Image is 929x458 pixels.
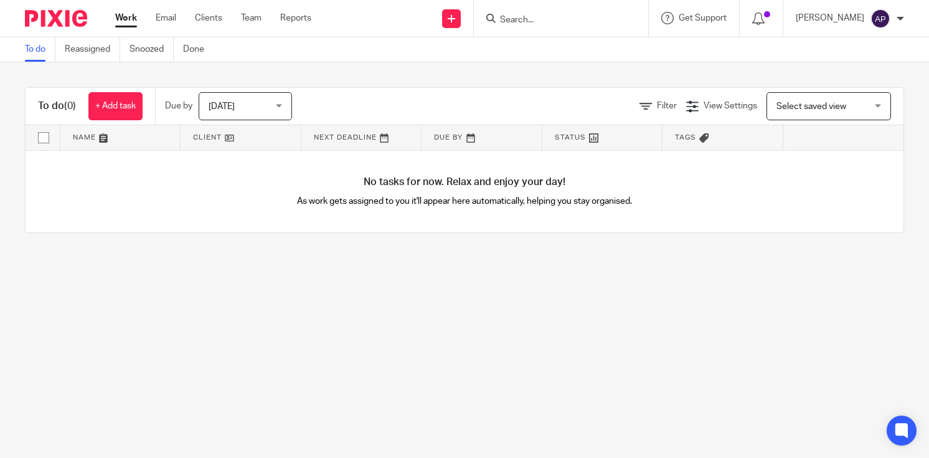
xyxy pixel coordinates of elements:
[88,92,143,120] a: + Add task
[64,101,76,111] span: (0)
[183,37,214,62] a: Done
[280,12,311,24] a: Reports
[675,134,696,141] span: Tags
[796,12,864,24] p: [PERSON_NAME]
[657,102,677,110] span: Filter
[165,100,192,112] p: Due by
[156,12,176,24] a: Email
[195,12,222,24] a: Clients
[245,195,684,208] p: As work gets assigned to you it'll appear here automatically, helping you stay organised.
[115,12,137,24] a: Work
[25,10,87,27] img: Pixie
[38,100,76,113] h1: To do
[209,102,235,111] span: [DATE]
[679,14,727,22] span: Get Support
[65,37,120,62] a: Reassigned
[26,176,903,189] h4: No tasks for now. Relax and enjoy your day!
[241,12,262,24] a: Team
[130,37,174,62] a: Snoozed
[499,15,611,26] input: Search
[776,102,846,111] span: Select saved view
[25,37,55,62] a: To do
[870,9,890,29] img: svg%3E
[704,102,757,110] span: View Settings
